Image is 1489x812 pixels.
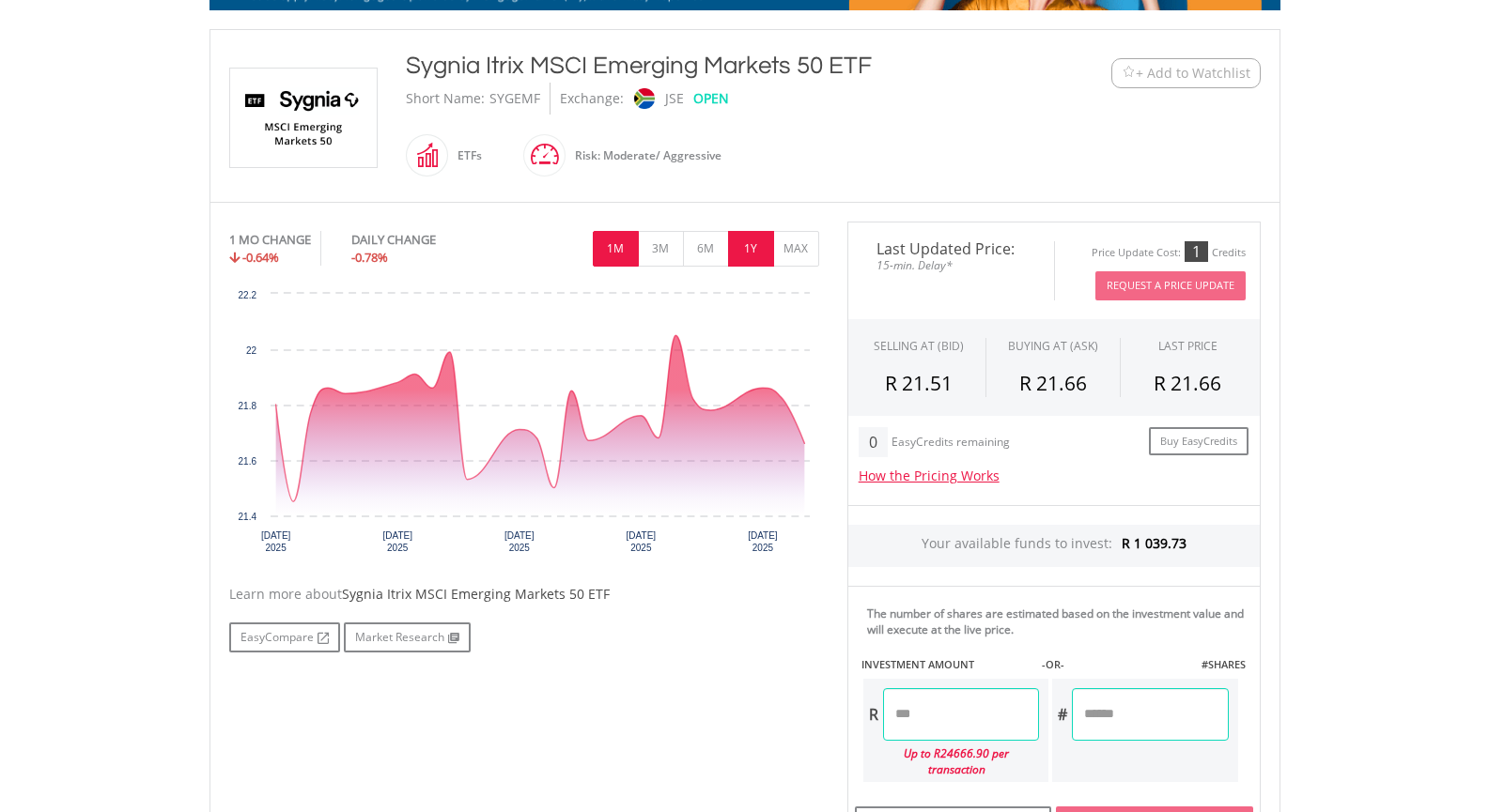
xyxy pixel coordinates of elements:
span: R 21.66 [1154,370,1221,396]
div: LAST PRICE [1158,338,1218,354]
span: Sygnia Itrix MSCI Emerging Markets 50 ETF [342,585,610,603]
div: SYGEMF [489,83,540,115]
div: DAILY CHANGE [351,231,499,249]
span: R 21.66 [1019,370,1087,396]
div: The number of shares are estimated based on the investment value and will execute at the live price. [867,605,1252,637]
button: MAX [773,231,819,267]
div: Chart. Highcharts interactive chart. [229,284,819,566]
img: jse.png [633,88,654,109]
text: [DATE] 2025 [260,530,290,553]
div: Risk: Moderate/ Aggressive [566,133,721,178]
button: Request A Price Update [1095,271,1246,300]
label: -OR- [1042,657,1064,672]
button: 1Y [728,231,774,267]
span: Last Updated Price: [862,241,1040,256]
button: 6M [683,231,729,267]
div: JSE [665,83,684,115]
span: -0.78% [351,249,388,266]
label: #SHARES [1202,657,1246,672]
text: 22 [245,345,256,356]
span: 15-min. Delay* [862,256,1040,274]
svg: Interactive chart [229,284,819,566]
span: BUYING AT (ASK) [1008,338,1098,354]
span: + Add to Watchlist [1136,64,1250,83]
div: Price Update Cost: [1092,246,1181,260]
a: How the Pricing Works [859,467,1000,484]
div: Learn more about [229,585,819,604]
div: 1 MO CHANGE [229,231,311,249]
text: [DATE] 2025 [626,530,656,553]
div: 0 [859,427,888,457]
label: INVESTMENT AMOUNT [861,657,974,672]
a: EasyCompare [229,622,340,652]
button: 1M [593,231,639,267]
a: Market Research [344,622,471,652]
button: Watchlist + Add to Watchlist [1111,58,1261,88]
div: Your available funds to invest: [848,525,1260,567]
div: 1 [1185,241,1208,262]
div: Up to R24666.90 per transaction [863,741,1040,782]
text: [DATE] 2025 [504,530,535,553]
span: R 21.51 [885,370,953,396]
div: SELLING AT (BID) [874,338,964,354]
img: Watchlist [1122,66,1136,80]
text: [DATE] 2025 [748,530,778,553]
div: Credits [1212,246,1246,260]
div: Sygnia Itrix MSCI Emerging Markets 50 ETF [406,49,996,83]
span: -0.64% [242,249,279,266]
text: 21.4 [238,512,256,522]
div: EasyCredits remaining [892,436,1010,452]
button: 3M [638,231,684,267]
div: ETFs [448,133,482,178]
text: 21.6 [238,456,256,467]
text: 21.8 [238,401,256,411]
text: [DATE] 2025 [382,530,412,553]
a: Buy EasyCredits [1149,427,1249,456]
text: 22.2 [238,290,256,300]
span: R 1 039.73 [1122,534,1187,552]
img: EQU.ZA.SYGEMF.png [233,69,374,167]
div: R [863,688,883,741]
div: Short Name: [406,83,485,115]
div: OPEN [693,83,729,115]
div: Exchange: [560,83,624,115]
div: # [1052,688,1072,741]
